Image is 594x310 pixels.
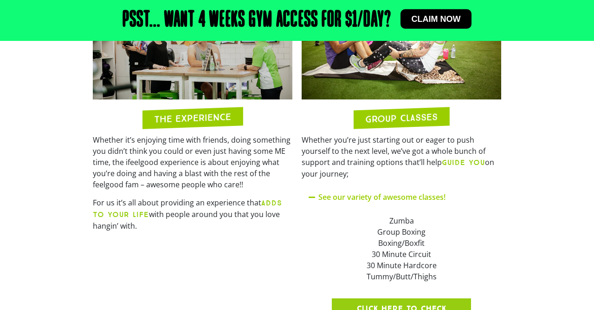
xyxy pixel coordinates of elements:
div: See our variety of awesome classes! [302,208,501,289]
p: Whether it’s enjoying time with friends, doing something you didn’t think you could or even just ... [93,134,292,190]
div: Zumba [309,215,494,226]
b: GUIDE YOU [442,158,485,167]
b: ADDS TO YOUR LIFE [93,198,282,219]
a: Claim now [400,9,472,29]
div: Group Boxing Boxing/Boxfit 30 Minute Circuit 30 Minute Hardcore Tummy/Butt/Thighs [309,226,494,282]
h2: THE EXPERIENCE [154,112,231,124]
a: See our variety of awesome classes! [318,192,445,202]
h2: Psst... Want 4 weeks gym access for $1/day? [123,9,391,32]
h2: GROUP CLASSES [365,112,438,124]
p: Whether you’re just starting out or eager to push yourself to the next level, we’ve got a whole b... [302,134,501,179]
span: Claim now [412,15,461,23]
div: See our variety of awesome classes! [302,186,501,208]
p: For us it’s all about providing an experience that with people around you that you love hangin’ w... [93,197,292,231]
